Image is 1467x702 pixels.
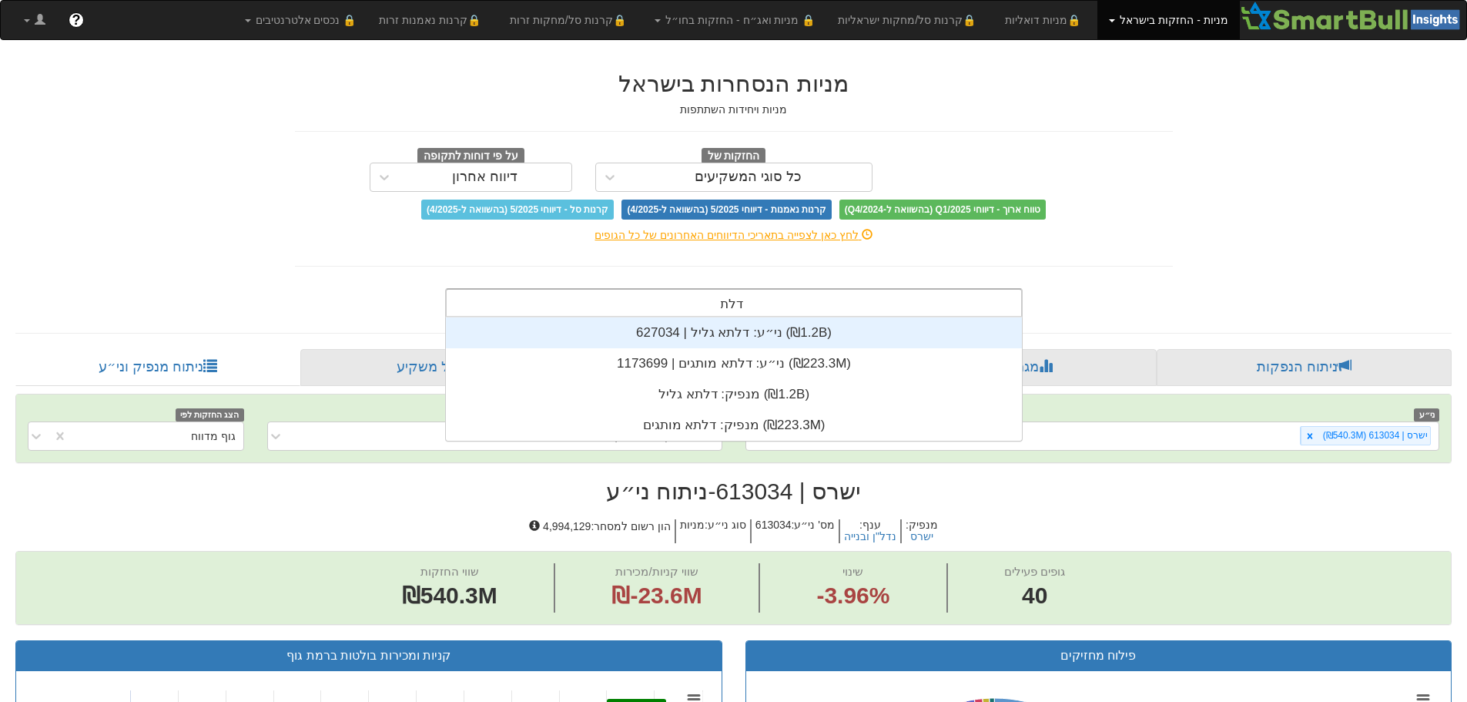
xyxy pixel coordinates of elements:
[15,349,300,386] a: ניתוח מנפיק וני״ע
[611,583,702,608] span: ₪-23.6M
[498,1,643,39] a: 🔒קרנות סל/מחקות זרות
[1240,1,1466,32] img: Smartbull
[452,170,517,185] div: דיווח אחרון
[621,200,831,220] span: קרנות נאמנות - דיווחי 5/2025 (בהשוואה ל-4/2025)
[57,1,95,39] a: ?
[283,227,1184,243] div: לחץ כאן לצפייה בתאריכי הדיווחים האחרונים של כל הגופים
[842,565,863,578] span: שינוי
[446,379,1022,410] div: מנפיק: ‏דלתא גליל ‎(₪1.2B)‎
[702,148,766,165] span: החזקות של
[300,349,590,386] a: פרופיל משקיע
[446,317,1022,441] div: grid
[1414,408,1439,422] span: ני״ע
[446,410,1022,441] div: מנפיק: ‏דלתא מותגים ‎(₪223.3M)‎
[295,71,1173,96] h2: מניות הנסחרות בישראל
[525,519,675,543] h5: הון רשום למסחר : 4,994,129
[420,565,479,578] span: שווי החזקות
[421,200,614,220] span: קרנות סל - דיווחי 5/2025 (בהשוואה ל-4/2025)
[675,519,750,543] h5: סוג ני״ע : מניות
[910,531,933,542] button: ישרס
[233,1,368,39] a: 🔒 נכסים אלטרנטיבים
[15,479,1452,504] h2: ישרס | 613034 - ניתוח ני״ע
[295,104,1173,116] h5: מניות ויחידות השתתפות
[839,519,900,543] h5: ענף :
[615,565,698,578] span: שווי קניות/מכירות
[1004,565,1065,578] span: גופים פעילים
[695,170,802,185] div: כל סוגי המשקיעים
[417,148,524,165] span: על פי דוחות לתקופה
[367,1,498,39] a: 🔒קרנות נאמנות זרות
[1097,1,1239,39] a: מניות - החזקות בישראל
[191,428,236,444] div: גוף מדווח
[1004,579,1065,613] span: 40
[643,1,826,39] a: 🔒 מניות ואג״ח - החזקות בחו״ל
[446,317,1022,348] div: ני״ע: ‏דלתא גליל | 627034 ‎(₪1.2B)‎
[839,200,1046,220] span: טווח ארוך - דיווחי Q1/2025 (בהשוואה ל-Q4/2024)
[446,348,1022,379] div: ני״ע: ‏דלתא מותגים | 1173699 ‎(₪223.3M)‎
[402,583,497,608] span: ₪540.3M
[758,649,1440,663] h3: פילוח מחזיקים
[750,519,839,543] h5: מס' ני״ע : 613034
[844,531,896,542] button: נדל"ן ובנייה
[28,649,710,663] h3: קניות ומכירות בולטות ברמת גוף
[900,519,942,543] h5: מנפיק :
[993,1,1098,39] a: 🔒מניות דואליות
[176,408,243,422] span: הצג החזקות לפי
[826,1,993,39] a: 🔒קרנות סל/מחקות ישראליות
[72,12,80,28] span: ?
[1318,427,1430,445] div: ישרס | 613034 (₪540.3M)
[816,579,889,613] span: -3.96%
[1157,349,1452,386] a: ניתוח הנפקות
